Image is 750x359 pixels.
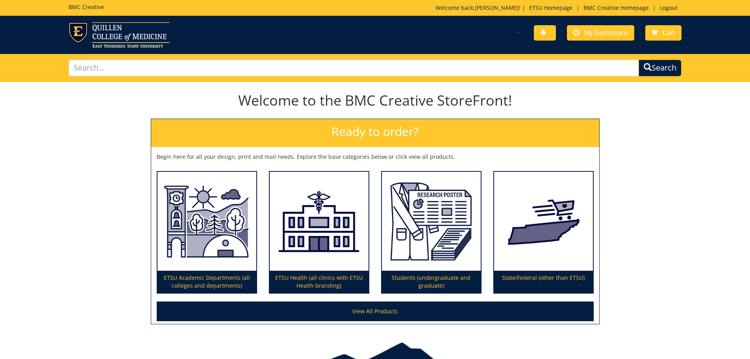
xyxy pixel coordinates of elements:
a: State/Federal (other than ETSU) [494,172,593,293]
a: ETSU Health (all clinics with ETSU Health branding) [270,172,369,293]
input: Search... [69,60,639,76]
h5: BMC Creative [69,4,104,10]
img: ETSU Health (all clinics with ETSU Health branding) [270,172,369,271]
p: ETSU Health (all clinics with ETSU Health branding) [270,271,369,293]
a: Logout [656,4,681,11]
img: Students (undergraduate and graduate) [382,172,481,271]
a: View All Products [157,301,594,321]
p: Begin here for all your design, print and mail needs. Explore the base categories below or click ... [157,153,594,161]
img: State/Federal (other than ETSU) [494,172,593,271]
button: Search [639,60,681,76]
a: ETSU Homepage [525,4,576,11]
a: [PERSON_NAME] [475,4,519,11]
span: Cart [663,28,675,37]
a: Cart [645,25,681,41]
h1: Welcome to the BMC Creative StoreFront! [151,93,600,108]
img: ETSU Academic Departments (all colleges and departments) [157,172,256,271]
a: ETSU Academic Departments (all colleges and departments) [157,172,256,293]
img: ETSU logo [69,22,170,48]
span: My Dashboard [584,28,628,37]
p: State/Federal (other than ETSU) [494,271,593,293]
h2: Ready to order? [151,119,599,147]
a: My Dashboard [567,25,634,41]
p: ETSU Academic Departments (all colleges and departments) [157,271,256,293]
p: Welcome back, ! | | | [435,4,681,12]
a: BMC Creative Homepage [580,4,653,11]
a: Students (undergraduate and graduate) [382,172,481,293]
p: Students (undergraduate and graduate) [382,271,481,293]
